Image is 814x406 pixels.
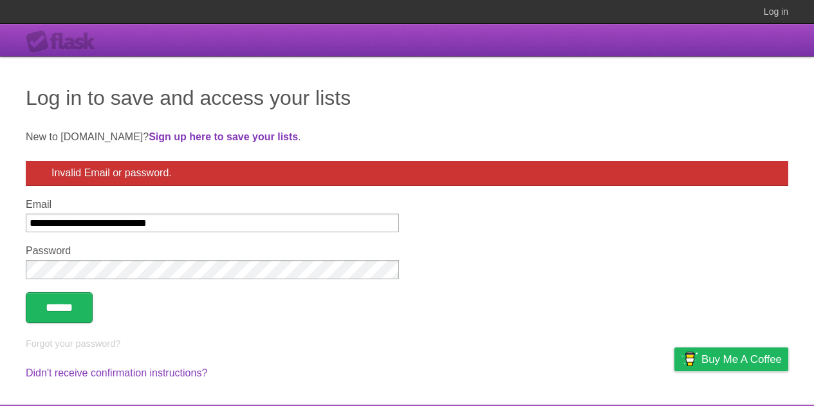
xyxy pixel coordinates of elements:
h1: Log in to save and access your lists [26,82,788,113]
a: Buy me a coffee [674,347,788,371]
a: Sign up here to save your lists [149,131,298,142]
a: Didn't receive confirmation instructions? [26,367,207,378]
label: Email [26,199,399,210]
label: Password [26,245,399,257]
img: Buy me a coffee [681,348,698,370]
div: Invalid Email or password. [26,161,788,186]
p: New to [DOMAIN_NAME]? . [26,129,788,145]
div: Flask [26,30,103,53]
span: Buy me a coffee [701,348,782,371]
a: Forgot your password? [26,338,120,349]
